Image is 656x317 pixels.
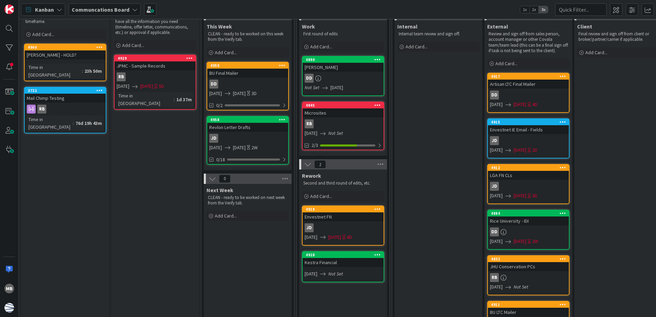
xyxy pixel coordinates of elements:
[115,8,195,35] p: CLEANING - Tasks that need to be analyzed and completed soon. Please be sure you have all the inf...
[25,44,106,59] div: 4960[PERSON_NAME] - HOLD?
[488,125,569,134] div: Envestnet IE Email - Fields
[488,73,569,80] div: 4917
[488,119,569,125] div: 4915
[489,31,568,54] p: Review and sign off from sales person, account manager or other Covala team/team lead (this can b...
[72,6,129,13] b: Communcations Board
[209,144,222,151] span: [DATE]
[207,134,288,143] div: JD
[491,74,569,79] div: 4917
[28,45,106,50] div: 4960
[488,91,569,99] div: DD
[487,23,508,30] span: External
[28,88,106,93] div: 3732
[174,96,175,103] span: :
[306,207,384,212] div: 4918
[488,308,569,317] div: BU LTC Mailer
[514,238,526,245] span: [DATE]
[122,42,144,48] span: Add Card...
[305,234,317,241] span: [DATE]
[207,62,288,78] div: 4959BU Final Mailer
[585,49,607,56] span: Add Card...
[207,23,232,30] span: This Week
[37,105,46,114] div: RB
[303,74,384,83] div: DD
[305,119,314,128] div: RB
[207,62,288,69] div: 4959
[74,119,104,127] div: 76d 19h 43m
[251,90,257,97] div: 3D
[207,187,233,193] span: Next Week
[491,165,569,170] div: 4912
[490,91,499,99] div: DD
[303,119,384,128] div: RB
[306,103,384,108] div: 4845
[514,192,526,199] span: [DATE]
[514,284,528,290] i: Not Set
[303,223,384,232] div: JD
[487,210,570,250] a: 4884Rice University - IDIDD[DATE][DATE]2W
[495,60,517,67] span: Add Card...
[216,102,223,109] span: 0/2
[490,192,503,199] span: [DATE]
[24,87,106,133] a: 3732Mail Chimp TestingRBTime in [GEOGRAPHIC_DATA]:76d 19h 43m
[117,92,174,107] div: Time in [GEOGRAPHIC_DATA]
[490,273,499,282] div: RB
[216,156,225,163] span: 0/18
[115,72,196,81] div: RB
[209,80,218,89] div: DD
[233,90,246,97] span: [DATE]
[303,102,384,117] div: 4845Microsites
[532,146,537,154] div: 2D
[303,180,383,186] p: Second and third round of edits, etc.
[328,130,343,136] i: Not Set
[330,84,343,91] span: [DATE]
[488,80,569,89] div: Artisan LTC Final Mailer
[488,210,569,225] div: 4884Rice University - IDI
[35,5,54,14] span: Kanban
[406,44,427,50] span: Add Card...
[487,255,570,295] a: 4832JHU Conservation PCsRB[DATE]Not Set
[25,50,106,59] div: [PERSON_NAME] - HOLD?
[82,67,83,75] span: :
[207,117,288,132] div: 4958Revlon Letter Drafts
[488,302,569,317] div: 4911BU LTC Mailer
[488,73,569,89] div: 4917Artisan LTC Final Mailer
[328,234,341,241] span: [DATE]
[397,23,418,30] span: Internal
[555,3,607,16] input: Quick Filter...
[118,56,196,61] div: 4929
[27,63,82,79] div: Time in [GEOGRAPHIC_DATA]
[207,80,288,89] div: DD
[303,57,384,72] div: 4890[PERSON_NAME]
[532,101,537,108] div: 4D
[490,182,499,191] div: JD
[207,117,288,123] div: 4958
[488,165,569,180] div: 4912LGA FN CLs
[488,216,569,225] div: Rice University - IDI
[115,55,196,61] div: 4929
[207,116,289,165] a: 4958Revlon Letter DraftsJD[DATE][DATE]2W0/18
[115,61,196,70] div: JPMC - Sample Records
[490,146,503,154] span: [DATE]
[488,256,569,262] div: 4832
[488,262,569,271] div: JHU Conservation PCs
[312,142,318,149] span: 2/3
[83,67,104,75] div: 23h 50m
[302,56,384,96] a: 4890[PERSON_NAME]DDNot Set[DATE]
[25,87,106,103] div: 3732Mail Chimp Testing
[25,44,106,50] div: 4960
[305,84,319,91] i: Not Set
[302,172,321,179] span: Rework
[314,160,326,168] span: 2
[233,144,246,151] span: [DATE]
[488,171,569,180] div: LGA FN CLs
[215,213,237,219] span: Add Card...
[303,102,384,108] div: 4845
[207,62,289,110] a: 4959BU Final MailerDD[DATE][DATE]3D0/2
[25,87,106,94] div: 3732
[303,206,384,221] div: 4918Envestnet FN
[490,136,499,145] div: JD
[305,130,317,137] span: [DATE]
[302,251,384,282] a: 4928Kestra Financial[DATE]Not Set
[208,31,288,43] p: CLEAN - ready to be worked on this week from the Verify tab.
